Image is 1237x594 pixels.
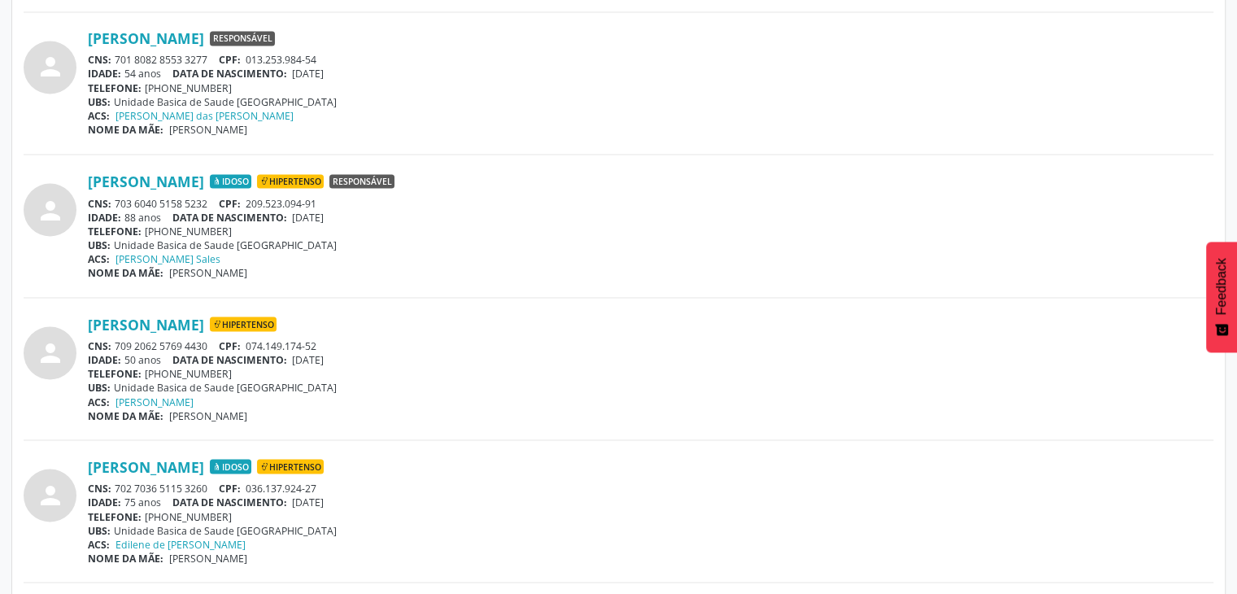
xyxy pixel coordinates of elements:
span: TELEFONE: [88,509,142,523]
div: 702 7036 5115 3260 [88,481,1213,495]
span: DATA DE NASCIMENTO: [172,67,287,81]
a: [PERSON_NAME] Sales [115,251,220,265]
span: CPF: [219,481,241,495]
span: [PERSON_NAME] [169,265,247,279]
span: ACS: [88,251,110,265]
a: [PERSON_NAME] [88,172,204,190]
span: [DATE] [292,210,324,224]
i: person [36,338,65,367]
span: Hipertenso [257,174,324,189]
span: Hipertenso [210,317,277,331]
span: [PERSON_NAME] [169,123,247,137]
div: 75 anos [88,495,1213,509]
span: ACS: [88,109,110,123]
span: TELEFONE: [88,81,142,95]
span: NOME DA MÃE: [88,551,163,565]
span: UBS: [88,523,111,537]
span: TELEFONE: [88,366,142,380]
div: 50 anos [88,352,1213,366]
div: 88 anos [88,210,1213,224]
a: [PERSON_NAME] das [PERSON_NAME] [115,109,294,123]
div: [PHONE_NUMBER] [88,509,1213,523]
span: CPF: [219,196,241,210]
span: [PERSON_NAME] [169,551,247,565]
span: IDADE: [88,67,121,81]
a: Edilene de [PERSON_NAME] [115,537,246,551]
span: DATA DE NASCIMENTO: [172,352,287,366]
a: [PERSON_NAME] [88,315,204,333]
div: Unidade Basica de Saude [GEOGRAPHIC_DATA] [88,380,1213,394]
span: CPF: [219,53,241,67]
i: person [36,52,65,81]
i: person [36,480,65,509]
span: UBS: [88,95,111,109]
span: CNS: [88,338,111,352]
span: 209.523.094-91 [246,196,316,210]
span: Hipertenso [257,459,324,474]
span: CNS: [88,53,111,67]
span: ACS: [88,395,110,408]
span: Feedback [1214,258,1229,315]
span: TELEFONE: [88,224,142,238]
span: [PERSON_NAME] [169,408,247,422]
span: [DATE] [292,495,324,509]
span: [DATE] [292,67,324,81]
span: IDADE: [88,210,121,224]
div: 701 8082 8553 3277 [88,53,1213,67]
span: Idoso [210,459,251,474]
span: ACS: [88,537,110,551]
span: CNS: [88,196,111,210]
span: DATA DE NASCIMENTO: [172,495,287,509]
a: [PERSON_NAME] [115,395,194,408]
i: person [36,195,65,225]
div: 703 6040 5158 5232 [88,196,1213,210]
span: [DATE] [292,352,324,366]
div: [PHONE_NUMBER] [88,224,1213,238]
span: CNS: [88,481,111,495]
div: 709 2062 5769 4430 [88,338,1213,352]
div: 54 anos [88,67,1213,81]
span: NOME DA MÃE: [88,123,163,137]
span: NOME DA MÃE: [88,265,163,279]
div: Unidade Basica de Saude [GEOGRAPHIC_DATA] [88,95,1213,109]
span: 036.137.924-27 [246,481,316,495]
div: Unidade Basica de Saude [GEOGRAPHIC_DATA] [88,238,1213,251]
span: CPF: [219,338,241,352]
span: UBS: [88,380,111,394]
span: 013.253.984-54 [246,53,316,67]
span: Responsável [210,31,275,46]
span: UBS: [88,238,111,251]
span: DATA DE NASCIMENTO: [172,210,287,224]
span: Idoso [210,174,251,189]
button: Feedback - Mostrar pesquisa [1206,242,1237,352]
div: [PHONE_NUMBER] [88,81,1213,95]
span: IDADE: [88,352,121,366]
a: [PERSON_NAME] [88,457,204,475]
span: Responsável [329,174,394,189]
span: 074.149.174-52 [246,338,316,352]
div: [PHONE_NUMBER] [88,366,1213,380]
a: [PERSON_NAME] [88,29,204,47]
span: IDADE: [88,495,121,509]
span: NOME DA MÃE: [88,408,163,422]
div: Unidade Basica de Saude [GEOGRAPHIC_DATA] [88,523,1213,537]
